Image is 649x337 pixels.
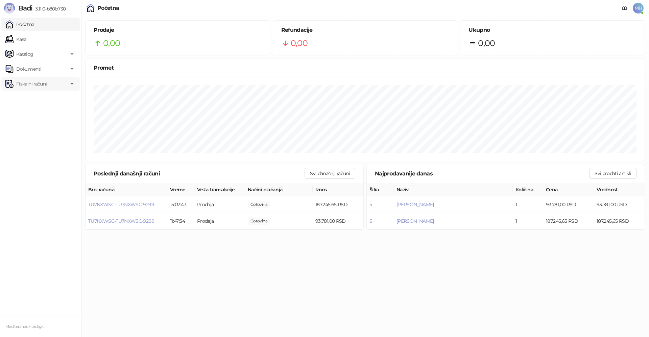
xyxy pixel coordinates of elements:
[88,201,154,208] button: TU7NXWSC-TU7NXWSC-9299
[589,168,636,179] button: Svi prodati artikli
[94,169,305,178] div: Poslednji današnji računi
[468,26,636,34] h5: Ukupno
[5,18,34,31] a: Početna
[194,213,245,230] td: Prodaja
[18,4,32,12] span: Badi
[5,324,43,329] small: Mediteraneo holidays
[513,183,543,196] th: Količina
[32,6,66,12] span: 3.11.0-b80b730
[513,196,543,213] td: 1
[88,218,154,224] button: TU7NXWSC-TU7NXWSC-9288
[305,168,355,179] button: Svi današnji računi
[5,32,26,46] a: Kasa
[478,37,495,50] span: 0,00
[248,201,270,208] span: 0,00
[167,213,194,230] td: 11:47:34
[394,183,513,196] th: Naziv
[513,213,543,230] td: 1
[16,47,33,61] span: Katalog
[543,196,594,213] td: 93.781,00 RSD
[16,77,47,91] span: Fiskalni računi
[4,3,15,14] img: Logo
[543,213,594,230] td: 187.245,65 RSD
[633,3,644,14] span: MH
[594,213,645,230] td: 187.245,65 RSD
[396,218,434,224] button: [PERSON_NAME]
[194,183,245,196] th: Vrsta transakcije
[194,196,245,213] td: Prodaja
[594,183,645,196] th: Vrednost
[94,26,262,34] h5: Prodaje
[313,213,363,230] td: 93.781,00 RSD
[619,3,630,14] a: Dokumentacija
[94,64,636,72] div: Promet
[543,183,594,196] th: Cena
[291,37,308,50] span: 0,00
[167,183,194,196] th: Vreme
[16,62,41,76] span: Dokumenti
[97,5,119,11] div: Početna
[167,196,194,213] td: 15:07:43
[281,26,449,34] h5: Refundacije
[396,201,434,208] button: [PERSON_NAME]
[594,196,645,213] td: 93.781,00 RSD
[245,183,313,196] th: Načini plaćanja
[313,196,363,213] td: 187.245,65 RSD
[375,169,589,178] div: Najprodavanije danas
[369,201,372,208] button: 5
[367,183,394,196] th: Šifra
[369,218,372,224] button: 5
[103,37,120,50] span: 0,00
[248,217,270,225] span: 0,00
[313,183,363,196] th: Iznos
[86,183,167,196] th: Broj računa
